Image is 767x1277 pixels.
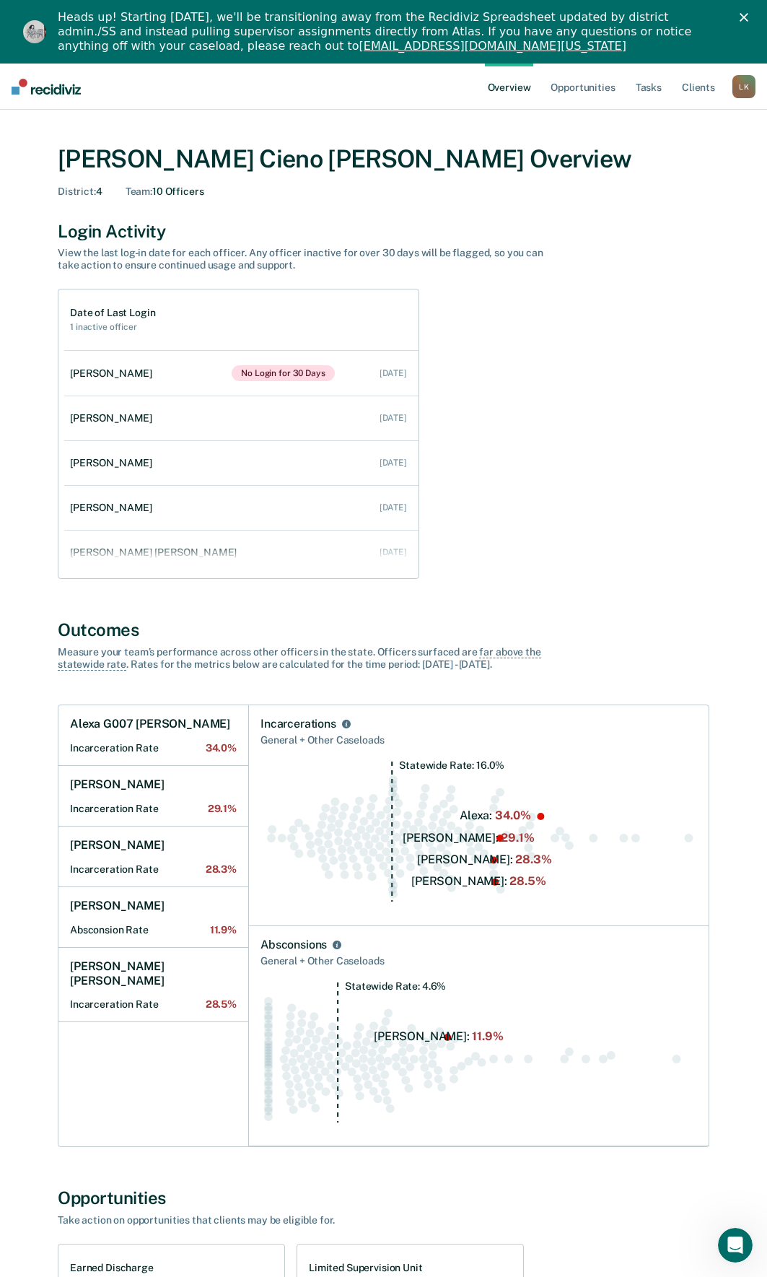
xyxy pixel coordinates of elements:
a: [PERSON_NAME]No Login for 30 Days [DATE] [64,351,418,396]
div: [DATE] [380,413,407,423]
div: General + Other Caseloads [260,731,697,749]
h1: [PERSON_NAME] [70,899,165,913]
div: [DATE] [380,368,407,378]
div: Swarm plot of all incarceration rates in the state for NOT_SEX_OFFENSE caseloads, highlighting va... [260,761,697,914]
div: Measure your team’s performance across other officer s in the state. Officer s surfaced are . Rat... [58,646,563,671]
h2: Incarceration Rate [70,998,237,1011]
a: Clients [679,64,718,110]
a: [PERSON_NAME]Incarceration Rate29.1% [58,766,248,827]
a: Overview [485,64,534,110]
a: [PERSON_NAME] [PERSON_NAME] [DATE] [64,532,418,573]
div: Incarcerations [260,717,336,731]
span: Team : [126,186,152,197]
h2: Incarceration Rate [70,742,237,754]
div: [PERSON_NAME] [70,457,158,469]
span: 34.0% [206,742,237,754]
div: [DATE] [380,547,407,557]
a: Opportunities [548,64,618,110]
h1: Limited Supervision Unit [309,1262,423,1274]
h1: [PERSON_NAME] [70,838,165,853]
img: Recidiviz [12,79,81,95]
iframe: Intercom live chat [718,1228,753,1263]
a: [PERSON_NAME]Incarceration Rate28.3% [58,827,248,887]
span: 29.1% [208,803,237,815]
button: Absconsions [330,938,344,952]
a: [PERSON_NAME] [DATE] [64,398,418,439]
a: Tasks [633,64,665,110]
div: View the last log-in date for each officer. Any officer inactive for over 30 days will be flagged... [58,247,563,271]
div: [PERSON_NAME] Cieno [PERSON_NAME] Overview [58,144,709,174]
div: [PERSON_NAME] [PERSON_NAME] [70,546,242,559]
a: [EMAIL_ADDRESS][DOMAIN_NAME][US_STATE] [359,39,626,53]
div: Absconsions [260,938,327,952]
div: [PERSON_NAME] [70,367,158,380]
a: [PERSON_NAME] [DATE] [64,443,418,484]
a: [PERSON_NAME]Absconsion Rate11.9% [58,887,248,948]
div: Swarm plot of all absconsion rates in the state for NOT_SEX_OFFENSE caseloads, highlighting value... [260,982,697,1135]
tspan: Statewide Rate: 4.6% [345,980,446,992]
div: Close [740,13,754,22]
h2: Incarceration Rate [70,863,237,876]
tspan: Statewide Rate: 16.0% [399,759,504,771]
button: LK [732,75,755,98]
h1: [PERSON_NAME] [PERSON_NAME] [70,959,237,988]
div: [PERSON_NAME] [70,412,158,424]
div: Take action on opportunities that clients may be eligible for. [58,1214,563,1226]
h2: 1 inactive officer [70,322,155,332]
div: [DATE] [380,502,407,513]
h2: Absconsion Rate [70,924,237,936]
span: No Login for 30 Days [232,365,335,381]
div: 4 [58,186,102,198]
div: Outcomes [58,619,709,640]
span: District : [58,186,96,197]
h2: Incarceration Rate [70,803,237,815]
div: 10 Officers [126,186,204,198]
a: Alexa G007 [PERSON_NAME]Incarceration Rate34.0% [58,705,248,766]
img: Profile image for Kim [23,20,46,43]
div: Login Activity [58,221,709,242]
div: L K [732,75,755,98]
div: Heads up! Starting [DATE], we'll be transitioning away from the Recidiviz Spreadsheet updated by ... [58,10,721,53]
a: [PERSON_NAME] [DATE] [64,487,418,528]
span: far above the statewide rate [58,646,541,671]
div: General + Other Caseloads [260,952,697,970]
div: [DATE] [380,458,407,468]
h1: Date of Last Login [70,307,155,319]
a: [PERSON_NAME] [PERSON_NAME]Incarceration Rate28.5% [58,948,248,1022]
h1: Earned Discharge [70,1262,166,1274]
div: [PERSON_NAME] [70,502,158,514]
button: Incarcerations [339,717,354,731]
h1: Alexa G007 [PERSON_NAME] [70,717,230,731]
span: 11.9% [210,924,237,936]
span: 28.3% [206,863,237,876]
div: Opportunities [58,1187,709,1208]
span: 28.5% [206,998,237,1011]
h1: [PERSON_NAME] [70,777,165,792]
